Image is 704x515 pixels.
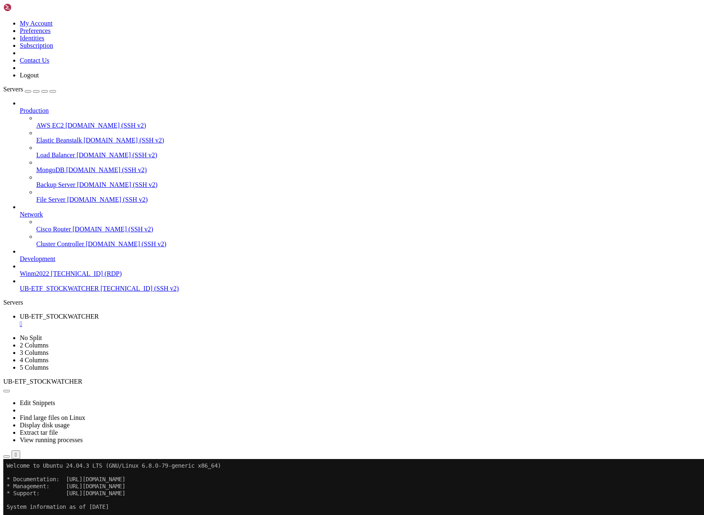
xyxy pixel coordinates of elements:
span: Backup Server [36,181,75,188]
span: [DOMAIN_NAME] (SSH v2) [67,196,148,203]
li: AWS EC2 [DOMAIN_NAME] (SSH v2) [36,114,701,129]
a: Edit Snippets [20,399,55,406]
x-row: Welcome to Ubuntu 24.04.3 LTS (GNU/Linux 6.8.0-79-generic x86_64) [3,3,596,10]
x-row: Processes: 136 [3,86,596,93]
img: Shellngn [3,3,51,12]
a: AWS EC2 [DOMAIN_NAME] (SSH v2) [36,122,701,129]
x-row: Users logged in: 0 [3,92,596,99]
span: UB-ETF_STOCKWATCHER [20,313,99,320]
span: [DOMAIN_NAME] (SSH v2) [77,181,158,188]
span: Network [20,211,43,218]
div:  [15,452,17,458]
a: Contact Us [20,57,49,64]
span: [DOMAIN_NAME] (SSH v2) [77,151,157,158]
span: Servers [3,86,23,93]
li: File Server [DOMAIN_NAME] (SSH v2) [36,189,701,203]
a: Winm2022 [TECHNICAL_ID] (RDP) [20,270,701,277]
x-row: [URL][DOMAIN_NAME] [3,140,596,147]
span: MongoDB [36,166,64,173]
span: ~ [69,215,73,222]
a: My Account [20,20,53,27]
a: Subscription [20,42,53,49]
li: Winm2022 [TECHNICAL_ID] (RDP) [20,263,701,277]
a: 5 Columns [20,364,49,371]
x-row: Memory usage: 26% [3,72,596,79]
x-row: : $ [3,215,596,222]
span: ubuntu@vps-d35ccc65 [3,215,66,222]
span: Cisco Router [36,226,71,233]
li: Backup Server [DOMAIN_NAME] (SSH v2) [36,174,701,189]
a: Network [20,211,701,218]
span: [DOMAIN_NAME] (SSH v2) [84,137,164,144]
a: UB-ETF_STOCKWATCHER [20,313,701,328]
a: Elastic Beanstalk [DOMAIN_NAME] (SSH v2) [36,137,701,144]
button:  [12,450,20,459]
a: Logout [20,72,39,79]
span: [TECHNICAL_ID] (RDP) [51,270,122,277]
span: Load Balancer [36,151,75,158]
li: Network [20,203,701,248]
div: Servers [3,299,701,306]
span: [DOMAIN_NAME] (SSH v2) [86,240,167,247]
li: Production [20,100,701,203]
a: Production [20,107,701,114]
x-row: * Support: [URL][DOMAIN_NAME] [3,31,596,38]
a: View running processes [20,436,83,443]
li: UB-ETF_STOCKWATCHER [TECHNICAL_ID] (SSH v2) [20,277,701,292]
a: UB-ETF_STOCKWATCHER [TECHNICAL_ID] (SSH v2) [20,285,701,292]
a: Cluster Controller [DOMAIN_NAME] (SSH v2) [36,240,701,248]
a: 2 Columns [20,342,49,349]
x-row: * Management: [URL][DOMAIN_NAME] [3,24,596,31]
a: 3 Columns [20,349,49,356]
span: Winm2022 [20,270,49,277]
li: Cluster Controller [DOMAIN_NAME] (SSH v2) [36,233,701,248]
a: Backup Server [DOMAIN_NAME] (SSH v2) [36,181,701,189]
a: Display disk usage [20,422,70,429]
span: Cluster Controller [36,240,84,247]
x-row: 0 updates can be applied immediately. [3,168,596,175]
li: Cisco Router [DOMAIN_NAME] (SSH v2) [36,218,701,233]
x-row: IPv4 address for ens3: [TECHNICAL_ID] [3,99,596,106]
a: Extract tar file [20,429,58,436]
span: File Server [36,196,66,203]
x-row: System load: 0.0 [3,58,596,65]
a: Identities [20,35,45,42]
span: [DOMAIN_NAME] (SSH v2) [66,166,147,173]
x-row: See [URL][DOMAIN_NAME] or run: sudo pro status [3,188,596,195]
x-row: * Documentation: [URL][DOMAIN_NAME] [3,17,596,24]
li: Load Balancer [DOMAIN_NAME] (SSH v2) [36,144,701,159]
a: Preferences [20,27,51,34]
li: Development [20,248,701,263]
a: 4 Columns [20,357,49,364]
a: Find large files on Linux [20,414,85,421]
x-row: System information as of [DATE] [3,44,596,51]
x-row: Usage of /: 19.9% of 76.45GB [3,65,596,72]
a:  [20,320,701,328]
div: (23, 31) [83,216,87,223]
span: [DOMAIN_NAME] (SSH v2) [66,122,146,129]
span: Elastic Beanstalk [36,137,82,144]
li: MongoDB [DOMAIN_NAME] (SSH v2) [36,159,701,174]
x-row: Enable ESM Apps to receive additional future security updates. [3,181,596,188]
span: Production [20,107,49,114]
a: Cisco Router [DOMAIN_NAME] (SSH v2) [36,226,701,233]
span: UB-ETF_STOCKWATCHER [20,285,99,292]
x-row: Expanded Security Maintenance for Applications is not enabled. [3,154,596,161]
a: File Server [DOMAIN_NAME] (SSH v2) [36,196,701,203]
a: Development [20,255,701,263]
span: AWS EC2 [36,122,64,129]
x-row: Last login: [DATE] from [TECHNICAL_ID] [3,209,596,216]
span: UB-ETF_STOCKWATCHER [3,378,82,385]
a: MongoDB [DOMAIN_NAME] (SSH v2) [36,166,701,174]
a: Servers [3,86,56,93]
a: Load Balancer [DOMAIN_NAME] (SSH v2) [36,151,701,159]
span: Development [20,255,55,262]
li: Elastic Beanstalk [DOMAIN_NAME] (SSH v2) [36,129,701,144]
x-row: Swap usage: 0% [3,79,596,86]
a: No Split [20,334,42,341]
x-row: just raised the bar for easy, resilient and secure K8s cluster deployment. [3,126,596,133]
x-row: * Strictly confined Kubernetes makes edge and IoT secure. Learn how MicroK8s [3,120,596,127]
span: [TECHNICAL_ID] (SSH v2) [101,285,179,292]
x-row: IPv6 address for ens3: [TECHNICAL_ID] [3,106,596,113]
